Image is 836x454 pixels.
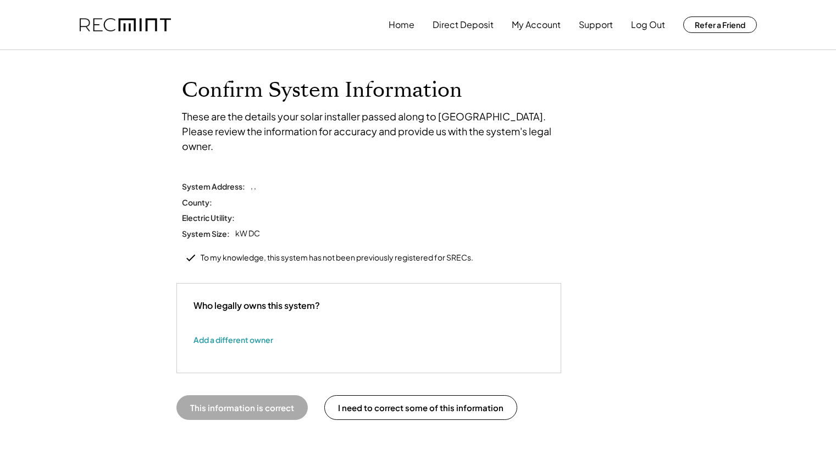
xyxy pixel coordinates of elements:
button: This information is correct [176,395,308,420]
button: Support [579,14,613,36]
div: System Address: [182,181,245,191]
div: County: [182,197,212,207]
div: These are the details your solar installer passed along to [GEOGRAPHIC_DATA]. Please review the i... [182,109,567,153]
div: Electric Utility: [182,213,235,223]
img: recmint-logotype%403x.png [80,18,171,32]
div: , , [251,181,256,192]
div: To my knowledge, this system has not been previously registered for SRECs. [201,252,473,263]
button: I need to correct some of this information [324,395,517,420]
button: My Account [512,14,561,36]
button: Refer a Friend [683,16,757,33]
div: kW DC [235,228,260,239]
div: System Size: [182,229,230,239]
button: Home [389,14,414,36]
div: Who legally owns this system? [193,300,320,312]
button: Direct Deposit [433,14,494,36]
h1: Confirm System Information [182,77,655,103]
button: Log Out [631,14,665,36]
button: Add a different owner [193,331,273,348]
